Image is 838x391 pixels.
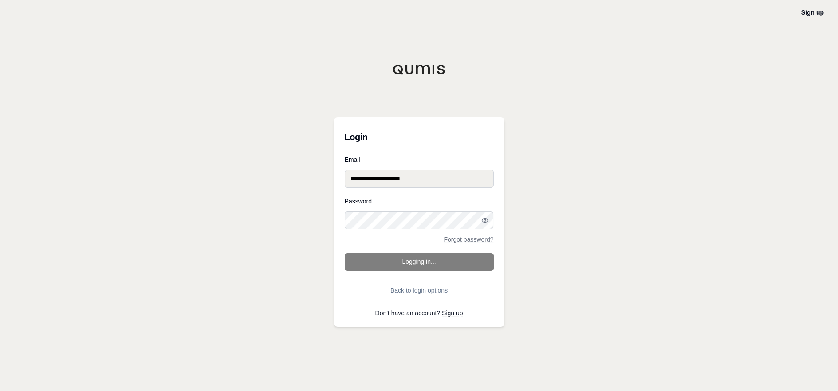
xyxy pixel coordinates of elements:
[345,310,494,316] p: Don't have an account?
[345,156,494,163] label: Email
[345,282,494,299] button: Back to login options
[801,9,824,16] a: Sign up
[345,128,494,146] h3: Login
[393,64,446,75] img: Qumis
[444,236,493,242] a: Forgot password?
[345,198,494,204] label: Password
[442,309,463,317] a: Sign up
